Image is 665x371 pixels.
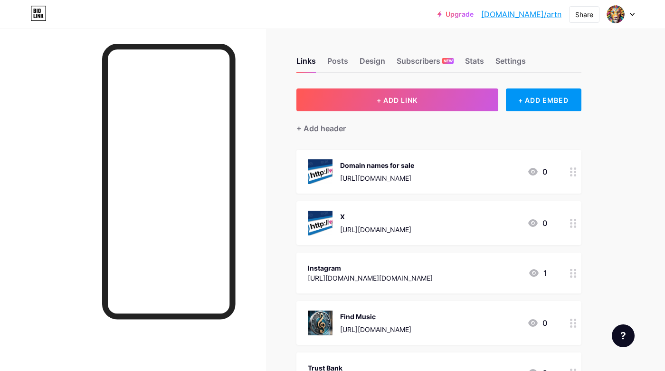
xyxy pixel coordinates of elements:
span: + ADD LINK [377,96,418,104]
div: Domain names for sale [340,160,414,170]
div: Share [575,10,593,20]
div: Subscribers [397,55,454,72]
span: NEW [444,58,453,64]
img: X [308,211,332,235]
a: [DOMAIN_NAME]/artn [481,9,561,20]
a: Upgrade [437,10,474,18]
button: + ADD LINK [296,88,498,111]
div: Links [296,55,316,72]
div: Stats [465,55,484,72]
div: Settings [495,55,526,72]
div: [URL][DOMAIN_NAME] [340,173,414,183]
div: [URL][DOMAIN_NAME] [340,324,411,334]
div: 0 [527,217,547,229]
img: Ary Correia Filho [607,5,625,23]
div: + ADD EMBED [506,88,581,111]
img: Find Music [308,311,332,335]
div: 1 [528,267,547,279]
div: [URL][DOMAIN_NAME] [340,225,411,234]
img: Domain names for sale [308,159,332,184]
div: X [340,212,411,222]
div: Posts [327,55,348,72]
div: [URL][DOMAIN_NAME][DOMAIN_NAME] [308,273,433,283]
div: 0 [527,166,547,177]
div: Find Music [340,312,411,322]
div: + Add header [296,123,346,134]
div: Instagram [308,263,433,273]
div: 0 [527,317,547,329]
div: Design [360,55,385,72]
